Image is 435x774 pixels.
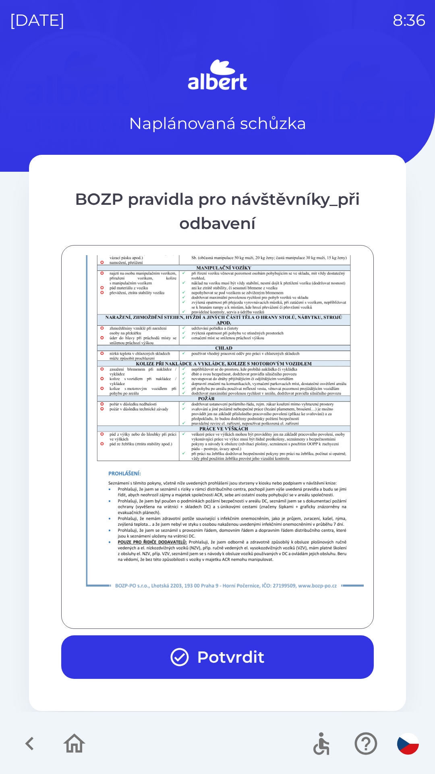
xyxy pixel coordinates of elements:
button: Potvrdit [61,635,374,679]
div: BOZP pravidla pro návštěvníky_při odbavení [61,187,374,235]
img: Logo [29,56,406,95]
p: 8:36 [393,8,425,32]
p: Naplánovaná schůzka [129,111,307,135]
img: t5iKY4Cocv4gECBCogIEgBgIECBAgQIAAAQIEDAQNECBAgAABAgQIECCwAh4EVRAgQIAAAQIECBAg4EHQAAECBAgQIECAAAEC... [71,154,384,596]
p: [DATE] [10,8,65,32]
img: cs flag [397,733,419,755]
